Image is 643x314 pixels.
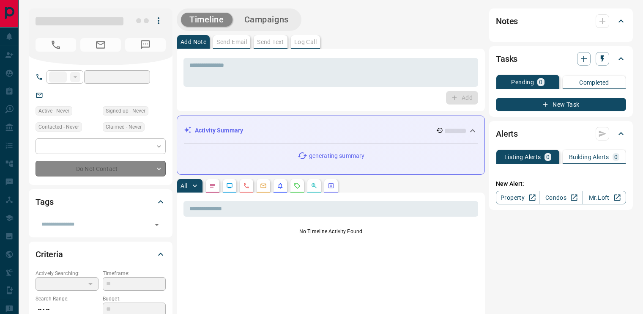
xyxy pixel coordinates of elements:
[583,191,626,204] a: Mr.Loft
[106,107,145,115] span: Signed up - Never
[195,126,243,135] p: Activity Summary
[181,13,233,27] button: Timeline
[49,91,52,98] a: --
[496,14,518,28] h2: Notes
[226,182,233,189] svg: Lead Browsing Activity
[209,182,216,189] svg: Notes
[36,295,99,303] p: Search Range:
[496,179,626,188] p: New Alert:
[511,79,534,85] p: Pending
[38,123,79,131] span: Contacted - Never
[184,123,478,138] div: Activity Summary
[36,244,166,264] div: Criteria
[181,39,206,45] p: Add Note
[125,38,166,52] span: No Number
[38,107,69,115] span: Active - Never
[151,219,163,231] button: Open
[496,52,517,66] h2: Tasks
[36,270,99,277] p: Actively Searching:
[260,182,267,189] svg: Emails
[181,183,187,189] p: All
[36,248,63,261] h2: Criteria
[103,270,166,277] p: Timeframe:
[496,98,626,111] button: New Task
[496,124,626,144] div: Alerts
[294,182,301,189] svg: Requests
[504,154,541,160] p: Listing Alerts
[236,13,297,27] button: Campaigns
[277,182,284,189] svg: Listing Alerts
[36,192,166,212] div: Tags
[546,154,550,160] p: 0
[103,295,166,303] p: Budget:
[539,79,542,85] p: 0
[328,182,334,189] svg: Agent Actions
[183,228,478,235] p: No Timeline Activity Found
[309,151,364,160] p: generating summary
[496,49,626,69] div: Tasks
[36,38,76,52] span: No Number
[36,195,53,209] h2: Tags
[569,154,609,160] p: Building Alerts
[80,38,121,52] span: No Email
[311,182,317,189] svg: Opportunities
[496,11,626,31] div: Notes
[36,161,166,176] div: Do Not Contact
[106,123,142,131] span: Claimed - Never
[539,191,583,204] a: Condos
[614,154,618,160] p: 0
[496,191,539,204] a: Property
[243,182,250,189] svg: Calls
[579,80,609,85] p: Completed
[496,127,518,140] h2: Alerts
